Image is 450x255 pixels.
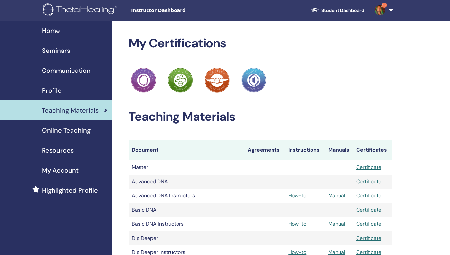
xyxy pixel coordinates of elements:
[131,7,228,14] span: Instructor Dashboard
[356,221,381,227] a: Certificate
[42,106,99,115] span: Teaching Materials
[42,66,91,75] span: Communication
[244,140,285,160] th: Agreements
[241,68,266,93] img: Practitioner
[328,221,345,227] a: Manual
[42,86,62,95] span: Profile
[42,185,98,195] span: Highlighted Profile
[129,203,244,217] td: Basic DNA
[129,189,244,203] td: Advanced DNA Instructors
[42,126,91,135] span: Online Teaching
[129,109,392,124] h2: Teaching Materials
[285,140,325,160] th: Instructions
[353,140,392,160] th: Certificates
[311,7,319,13] img: graduation-cap-white.svg
[288,221,306,227] a: How-to
[382,3,387,8] span: 9+
[375,5,385,15] img: default.jpg
[42,146,74,155] span: Resources
[306,5,369,16] a: Student Dashboard
[42,165,79,175] span: My Account
[356,206,381,213] a: Certificate
[131,68,156,93] img: Practitioner
[129,217,244,231] td: Basic DNA Instructors
[129,140,244,160] th: Document
[129,231,244,245] td: Dig Deeper
[288,192,306,199] a: How-to
[168,68,193,93] img: Practitioner
[356,235,381,241] a: Certificate
[356,164,381,171] a: Certificate
[129,36,392,51] h2: My Certifications
[205,68,230,93] img: Practitioner
[129,160,244,175] td: Master
[356,178,381,185] a: Certificate
[328,192,345,199] a: Manual
[356,192,381,199] a: Certificate
[42,26,60,35] span: Home
[325,140,353,160] th: Manuals
[129,175,244,189] td: Advanced DNA
[42,46,70,55] span: Seminars
[43,3,120,18] img: logo.png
